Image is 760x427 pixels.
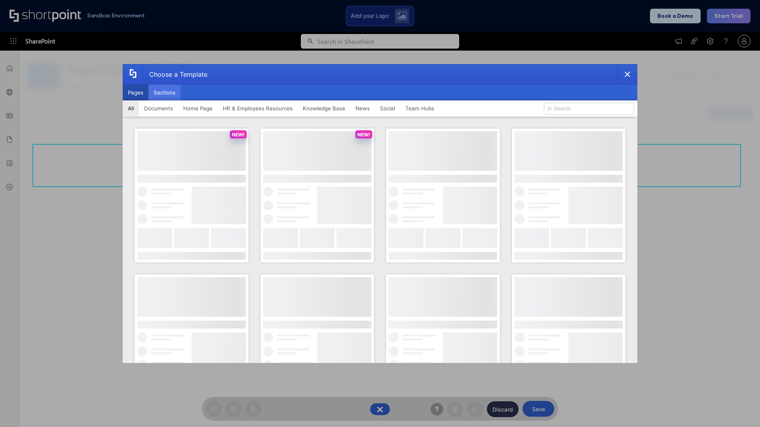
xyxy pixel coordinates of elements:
button: News [350,100,375,116]
button: Home Page [178,100,218,116]
div: template selector [123,64,637,363]
button: Knowledge Base [298,100,350,116]
button: Documents [139,100,178,116]
div: Choose a Template [143,64,207,84]
iframe: Chat Widget [720,389,760,427]
p: NEW! [232,132,245,138]
button: All [123,100,139,116]
button: Team Hubs [400,100,439,116]
button: Social [375,100,400,116]
input: Search [544,103,634,115]
button: Sections [148,85,180,100]
button: HR & Employees Resources [218,100,298,116]
p: NEW! [357,132,370,138]
button: Pages [123,85,148,100]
